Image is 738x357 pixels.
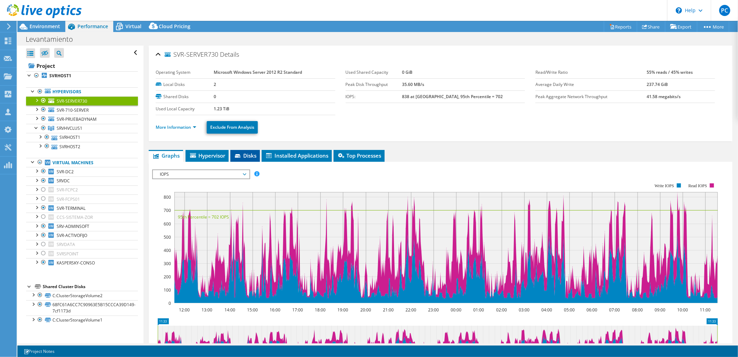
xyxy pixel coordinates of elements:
[564,307,575,313] text: 05:00
[26,114,138,124] a: SVR-PRUEBADYNAM
[26,60,138,71] a: Project
[77,23,108,30] span: Performance
[519,307,530,313] text: 03:00
[164,207,171,213] text: 700
[57,169,74,175] span: SVR-DC2
[57,98,87,104] span: SVR-SERVER730
[496,307,507,313] text: 02:00
[156,69,214,76] label: Operating System
[637,21,665,32] a: Share
[165,51,218,58] span: SVR-SERVER730
[189,152,225,159] span: Hypervisor
[152,152,180,159] span: Graphs
[57,260,95,266] span: KASPERSKY-CONSO
[214,81,216,87] b: 2
[57,205,85,211] span: SVR-TERMINAL
[19,347,59,356] a: Project Notes
[224,307,235,313] text: 14:00
[220,50,239,58] span: Details
[535,69,647,76] label: Read/Write Ratio
[604,21,637,32] a: Reports
[26,204,138,213] a: SVR-TERMINAL
[655,307,665,313] text: 09:00
[57,232,87,238] span: SVR-ACTIVOFIJO
[647,94,681,100] b: 41.58 megabits/s
[169,300,171,306] text: 0
[164,274,171,280] text: 200
[270,307,280,313] text: 16:00
[164,287,171,293] text: 100
[26,167,138,176] a: SVR-DC2
[26,249,138,258] a: SVRSPOINT
[156,170,246,178] span: IOPS
[346,93,402,100] label: IOPS:
[49,73,71,79] b: SVRHOST1
[337,307,348,313] text: 19:00
[164,247,171,253] text: 400
[676,7,682,14] svg: \n
[315,307,326,313] text: 18:00
[337,152,381,159] span: Top Processes
[57,251,79,257] span: SVRSPOINT
[164,234,171,240] text: 500
[609,307,620,313] text: 07:00
[26,142,138,151] a: SVRHOST2
[26,195,138,204] a: SVR-FCPS01
[677,307,688,313] text: 10:00
[214,69,302,75] b: Microsoft Windows Server 2012 R2 Standard
[57,178,70,184] span: SRVDC
[473,307,484,313] text: 01:00
[402,94,503,100] b: 838 at [GEOGRAPHIC_DATA], 95th Percentile = 702
[156,105,214,112] label: Used Local Capacity
[26,213,138,222] a: CCS-SISTEMA-ZOR
[57,107,89,113] span: SVR-710-SERVER
[26,316,138,325] a: C:ClusterStorageVolume1
[26,87,138,96] a: Hypervisors
[26,124,138,133] a: SRVHVCLUS1
[26,258,138,267] a: KASPERSKY-CONSO
[57,214,93,220] span: CCS-SISTEMA-ZOR
[26,291,138,300] a: C:ClusterStorageVolume2
[655,183,674,188] text: Write IOPS
[346,81,402,88] label: Peak Disk Throughput
[26,71,138,80] a: SVRHOST1
[164,221,171,227] text: 600
[234,152,256,159] span: Disks
[159,23,190,30] span: Cloud Pricing
[26,105,138,114] a: SVR-710-SERVER
[57,125,82,131] span: SRVHVCLUS1
[214,94,216,100] b: 0
[26,96,138,105] a: SVR-SERVER730
[719,5,730,16] span: PC
[402,81,424,87] b: 35.60 MB/s
[214,106,230,112] b: 1.23 TiB
[647,69,693,75] b: 55% reads / 45% writes
[665,21,697,32] a: Export
[164,194,171,200] text: 800
[57,223,89,229] span: SRV-ADMINSOFT
[405,307,416,313] text: 22:00
[26,222,138,231] a: SRV-ADMINSOFT
[247,307,258,313] text: 15:00
[164,261,171,267] text: 300
[43,283,138,291] div: Shared Cluster Disks
[156,81,214,88] label: Local Disks
[402,69,412,75] b: 0 GiB
[292,307,303,313] text: 17:00
[700,307,711,313] text: 11:00
[535,81,647,88] label: Average Daily Write
[156,124,196,130] a: More Information
[26,158,138,167] a: Virtual Machines
[23,35,84,43] h1: Levantamiento
[202,307,212,313] text: 13:00
[697,21,729,32] a: More
[57,187,78,193] span: SVR-FCPC2
[26,133,138,142] a: SVRHOST1
[57,196,80,202] span: SVR-FCPS01
[125,23,141,30] span: Virtual
[57,241,75,247] span: SRVDATA
[541,307,552,313] text: 04:00
[57,116,97,122] span: SVR-PRUEBADYNAM
[428,307,439,313] text: 23:00
[265,152,328,159] span: Installed Applications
